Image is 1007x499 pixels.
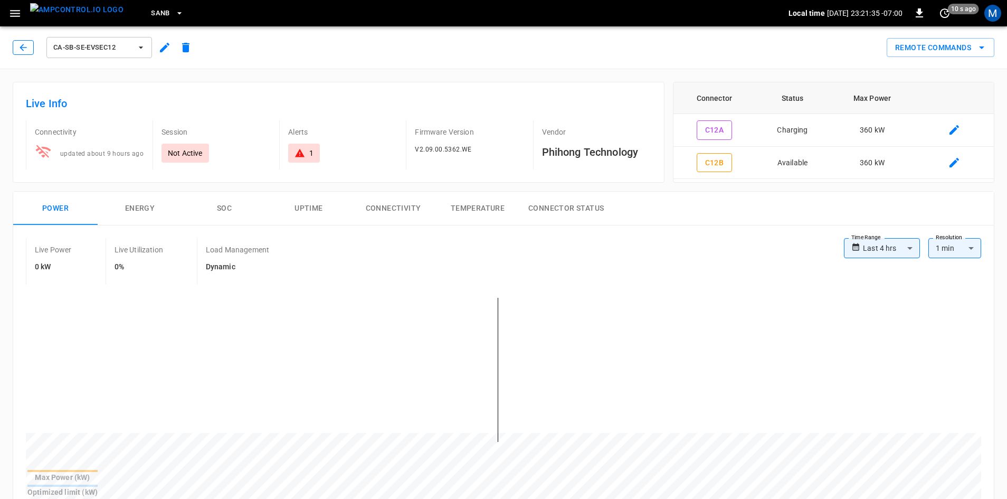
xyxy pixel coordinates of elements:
button: Connectivity [351,192,435,225]
button: C12B [697,153,733,173]
span: updated about 9 hours ago [60,150,144,157]
p: Live Utilization [115,244,163,255]
p: Local time [788,8,825,18]
th: Connector [673,82,755,114]
button: Connector Status [520,192,612,225]
h6: Dynamic [206,261,269,273]
th: Status [755,82,830,114]
button: Uptime [267,192,351,225]
button: C12A [697,120,733,140]
span: SanB [151,7,170,20]
button: ca-sb-se-evseC12 [46,37,152,58]
table: connector table [673,82,994,179]
label: Resolution [936,233,962,242]
button: SOC [182,192,267,225]
button: set refresh interval [936,5,953,22]
td: 360 kW [830,114,915,147]
button: Energy [98,192,182,225]
label: Time Range [851,233,881,242]
div: 1 [309,148,313,158]
p: Connectivity [35,127,144,137]
h6: Phihong Technology [542,144,651,161]
td: Charging [755,114,830,147]
h6: 0% [115,261,163,273]
p: Session [161,127,271,137]
h6: 0 kW [35,261,72,273]
p: Vendor [542,127,651,137]
span: ca-sb-se-evseC12 [53,42,131,54]
div: profile-icon [984,5,1001,22]
div: 1 min [928,238,981,258]
p: [DATE] 23:21:35 -07:00 [827,8,902,18]
span: 10 s ago [948,4,979,14]
button: SanB [147,3,188,24]
td: Available [755,147,830,180]
img: ampcontrol.io logo [30,3,123,16]
button: Remote Commands [887,38,994,58]
p: Not Active [168,148,203,158]
div: remote commands options [887,38,994,58]
td: 360 kW [830,147,915,180]
h6: Live Info [26,95,651,112]
p: Alerts [288,127,397,137]
button: Temperature [435,192,520,225]
span: V2.09.00.5362.WE [415,146,471,153]
th: Max Power [830,82,915,114]
p: Live Power [35,244,72,255]
div: Last 4 hrs [863,238,920,258]
p: Load Management [206,244,269,255]
p: Firmware Version [415,127,524,137]
button: Power [13,192,98,225]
